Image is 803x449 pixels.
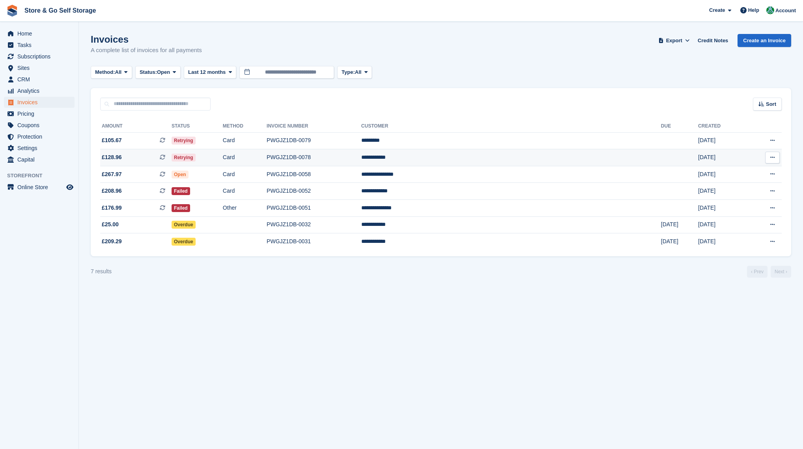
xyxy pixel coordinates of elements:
[100,120,172,133] th: Amount
[223,166,267,183] td: Card
[747,266,768,278] a: Previous
[698,149,746,166] td: [DATE]
[267,183,361,200] td: PWGJZ1DB-0052
[172,204,190,212] span: Failed
[4,120,75,131] a: menu
[17,108,65,119] span: Pricing
[172,137,196,145] span: Retrying
[102,153,122,162] span: £128.96
[661,233,698,250] td: [DATE]
[223,149,267,166] td: Card
[6,5,18,17] img: stora-icon-8386f47178a22dfd0bd8f6a31ec36ba5ce8667c1dd55bd0f319d3a0aa187defe.svg
[4,62,75,73] a: menu
[342,68,355,76] span: Type:
[17,28,65,39] span: Home
[337,66,372,79] button: Type: All
[766,6,774,14] img: Adeel Hussain
[698,216,746,233] td: [DATE]
[4,143,75,154] a: menu
[4,39,75,51] a: menu
[17,182,65,193] span: Online Store
[223,120,267,133] th: Method
[17,85,65,96] span: Analytics
[223,200,267,217] td: Other
[267,132,361,149] td: PWGJZ1DB-0079
[745,266,793,278] nav: Page
[102,170,122,178] span: £267.97
[361,120,661,133] th: Customer
[4,131,75,142] a: menu
[223,183,267,200] td: Card
[709,6,725,14] span: Create
[4,28,75,39] a: menu
[91,66,132,79] button: Method: All
[698,233,746,250] td: [DATE]
[172,187,190,195] span: Failed
[91,46,202,55] p: A complete list of invoices for all payments
[172,238,196,246] span: Overdue
[17,120,65,131] span: Coupons
[355,68,362,76] span: All
[267,233,361,250] td: PWGJZ1DB-0031
[666,37,682,45] span: Export
[748,6,759,14] span: Help
[102,204,122,212] span: £176.99
[738,34,791,47] a: Create an Invoice
[771,266,791,278] a: Next
[172,154,196,162] span: Retrying
[65,182,75,192] a: Preview store
[17,131,65,142] span: Protection
[95,68,115,76] span: Method:
[4,108,75,119] a: menu
[766,100,776,108] span: Sort
[4,154,75,165] a: menu
[698,120,746,133] th: Created
[172,221,196,229] span: Overdue
[4,74,75,85] a: menu
[267,166,361,183] td: PWGJZ1DB-0058
[661,120,698,133] th: Due
[4,182,75,193] a: menu
[17,74,65,85] span: CRM
[698,200,746,217] td: [DATE]
[17,143,65,154] span: Settings
[17,39,65,51] span: Tasks
[115,68,122,76] span: All
[698,166,746,183] td: [DATE]
[698,132,746,149] td: [DATE]
[172,171,189,178] span: Open
[102,220,119,229] span: £25.00
[184,66,236,79] button: Last 12 months
[157,68,170,76] span: Open
[135,66,181,79] button: Status: Open
[4,51,75,62] a: menu
[102,237,122,246] span: £209.29
[661,216,698,233] td: [DATE]
[223,132,267,149] td: Card
[267,216,361,233] td: PWGJZ1DB-0032
[102,136,122,145] span: £105.67
[4,85,75,96] a: menu
[7,172,78,180] span: Storefront
[695,34,731,47] a: Credit Notes
[21,4,99,17] a: Store & Go Self Storage
[267,149,361,166] td: PWGJZ1DB-0078
[172,120,223,133] th: Status
[17,154,65,165] span: Capital
[188,68,226,76] span: Last 12 months
[698,183,746,200] td: [DATE]
[91,34,202,45] h1: Invoices
[17,97,65,108] span: Invoices
[91,267,112,276] div: 7 results
[657,34,691,47] button: Export
[17,62,65,73] span: Sites
[775,7,796,15] span: Account
[267,200,361,217] td: PWGJZ1DB-0051
[267,120,361,133] th: Invoice Number
[17,51,65,62] span: Subscriptions
[140,68,157,76] span: Status:
[4,97,75,108] a: menu
[102,187,122,195] span: £208.96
